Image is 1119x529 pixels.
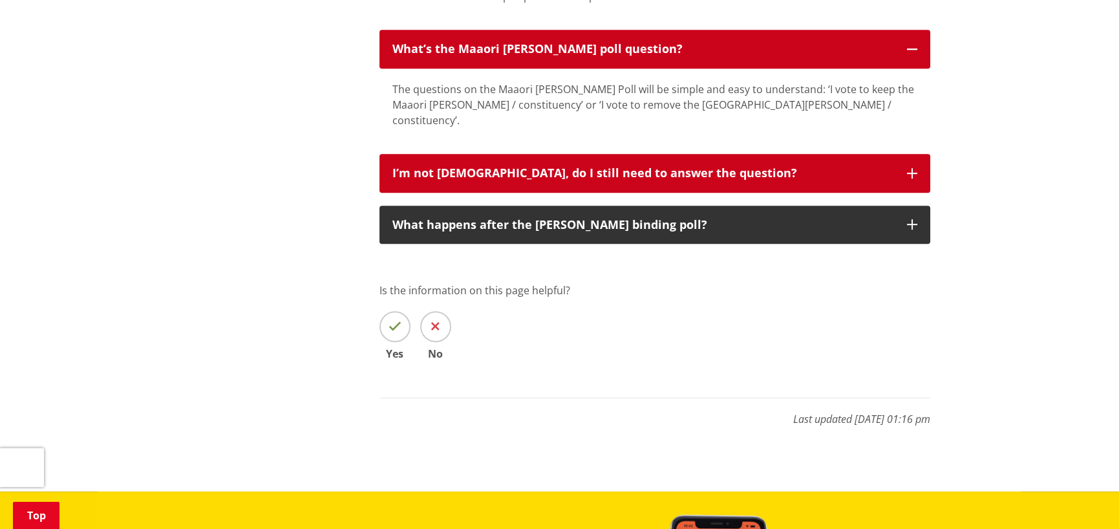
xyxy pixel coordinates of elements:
span: Yes [379,349,410,359]
p: Last updated [DATE] 01:16 pm [379,398,930,427]
div: I’m not [DEMOGRAPHIC_DATA], do I still need to answer the question? [392,167,894,180]
button: What’s the Maaori [PERSON_NAME] poll question? [379,30,930,69]
div: What’s the Maaori [PERSON_NAME] poll question? [392,43,894,56]
iframe: Messenger Launcher [1060,475,1106,521]
span: No [420,349,451,359]
div: The questions on the Maaori [PERSON_NAME] Poll will be simple and easy to understand: ‘I vote to ... [392,81,917,128]
div: What happens after the [PERSON_NAME] binding poll? [392,219,894,232]
button: What happens after the [PERSON_NAME] binding poll? [379,206,930,244]
p: Is the information on this page helpful? [379,283,930,298]
button: I’m not [DEMOGRAPHIC_DATA], do I still need to answer the question? [379,154,930,193]
a: Top [13,502,59,529]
